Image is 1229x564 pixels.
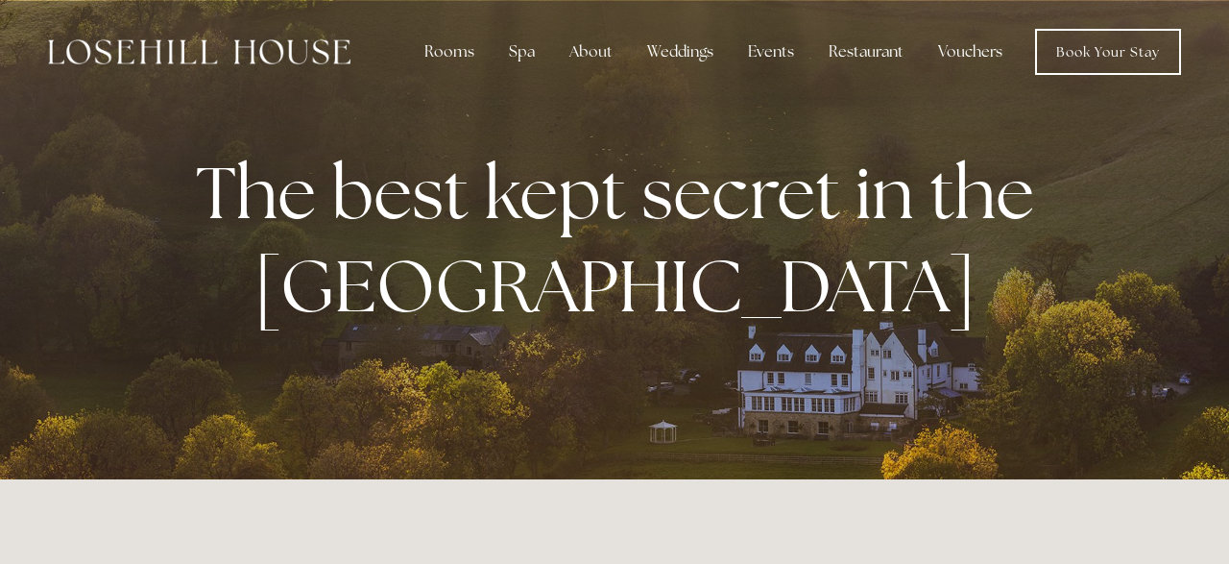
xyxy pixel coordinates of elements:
[48,39,350,64] img: Losehill House
[1035,29,1181,75] a: Book Your Stay
[494,33,550,71] div: Spa
[813,33,919,71] div: Restaurant
[409,33,490,71] div: Rooms
[632,33,729,71] div: Weddings
[196,145,1049,333] strong: The best kept secret in the [GEOGRAPHIC_DATA]
[733,33,809,71] div: Events
[923,33,1018,71] a: Vouchers
[554,33,628,71] div: About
